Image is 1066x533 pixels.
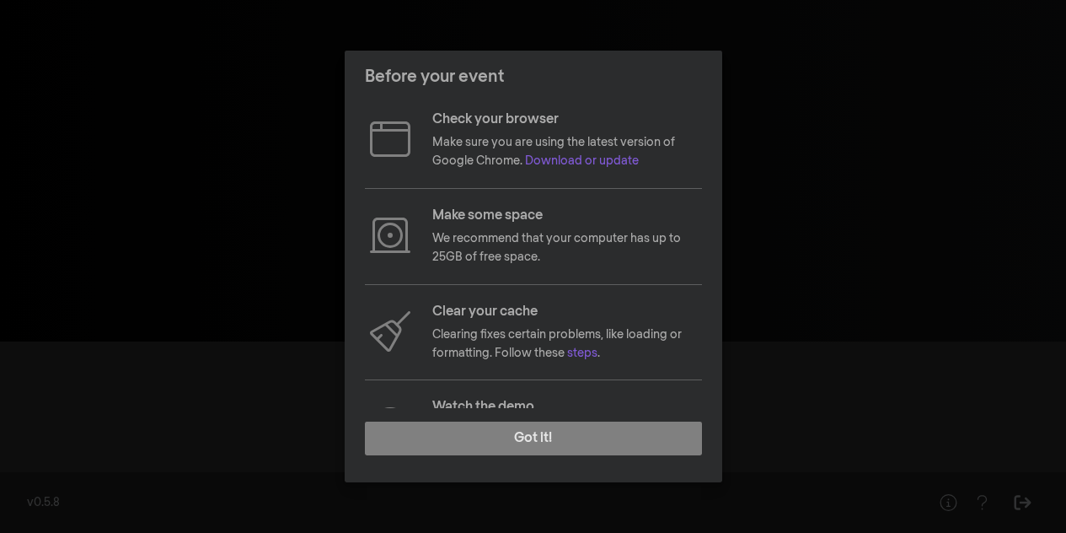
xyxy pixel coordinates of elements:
[525,155,639,167] a: Download or update
[345,51,722,103] header: Before your event
[567,347,597,359] a: steps
[365,422,702,455] button: Got it!
[432,133,702,171] p: Make sure you are using the latest version of Google Chrome.
[432,302,702,322] p: Clear your cache
[432,326,702,363] p: Clearing fixes certain problems, like loading or formatting. Follow these .
[432,206,702,226] p: Make some space
[432,397,702,417] p: Watch the demo
[432,229,702,267] p: We recommend that your computer has up to 25GB of free space.
[432,110,702,130] p: Check your browser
